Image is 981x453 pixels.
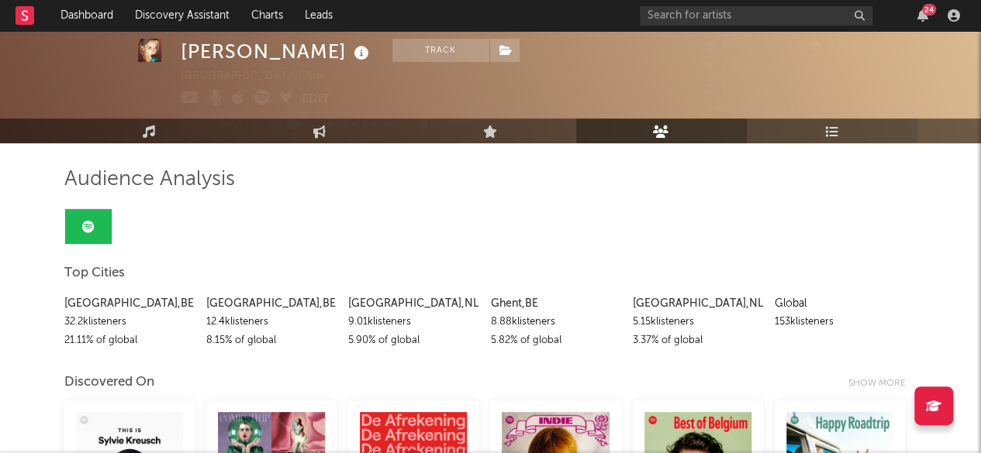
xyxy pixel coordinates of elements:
div: [GEOGRAPHIC_DATA] , NL [348,294,478,313]
div: 8.88k listeners [490,313,620,331]
span: Benchmark [337,115,396,134]
span: 153.560 Monthly Listeners [704,84,858,94]
div: 21.11 % of global [64,331,195,350]
button: Edit [302,90,330,109]
button: Summary [413,112,486,136]
div: [PERSON_NAME] [181,39,373,64]
div: 24 [922,4,936,15]
input: Search for artists [640,6,872,26]
div: [GEOGRAPHIC_DATA] | Pop [181,67,341,86]
span: Jump Score: 60.4 [704,103,796,113]
div: 3.37 % of global [633,331,763,350]
button: 24 [917,9,928,22]
div: [GEOGRAPHIC_DATA] , BE [64,294,195,313]
span: 6.920 [810,43,858,53]
div: 12.4k listeners [206,313,337,331]
div: Show more [848,374,917,393]
span: 39.297 [704,43,758,53]
div: 8.15 % of global [206,331,337,350]
div: 32.2k listeners [64,313,195,331]
div: 153k listeners [775,313,905,331]
div: Global [775,294,905,313]
div: Ghent , BE [490,294,620,313]
div: [GEOGRAPHIC_DATA] , BE [206,294,337,313]
div: 5.90 % of global [348,331,478,350]
div: Discovered On [64,373,154,392]
a: Benchmark [316,112,405,136]
div: 5.82 % of global [490,331,620,350]
button: Track [181,112,278,136]
span: 2.535 [704,63,749,74]
span: Top Cities [64,264,125,283]
div: 9.01k listeners [348,313,478,331]
span: Audience Analysis [64,170,235,189]
div: [GEOGRAPHIC_DATA] , NL [633,294,763,313]
div: 5.15k listeners [633,313,763,331]
button: Track [392,39,489,62]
